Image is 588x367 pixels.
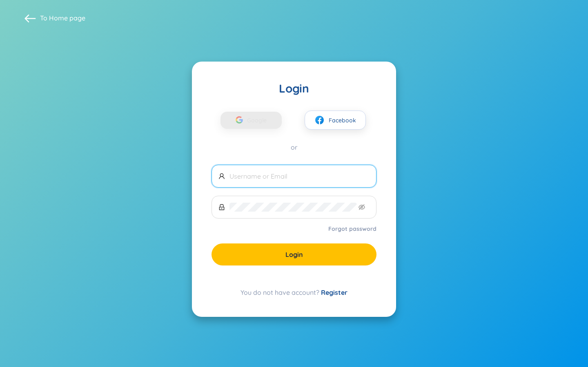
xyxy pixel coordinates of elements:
[218,204,225,210] span: lock
[359,204,365,210] span: eye-invisible
[212,287,376,297] div: You do not have account?
[314,115,325,125] img: facebook
[247,112,271,129] span: Google
[329,116,356,125] span: Facebook
[212,143,376,152] div: or
[285,250,303,259] span: Login
[212,81,376,96] div: Login
[321,288,347,296] a: Register
[218,173,225,179] span: user
[220,112,282,129] button: Google
[229,172,370,181] input: Username or Email
[40,13,85,22] span: To
[328,225,376,233] a: Forgot password
[49,14,85,22] a: Home page
[212,243,376,265] button: Login
[305,111,366,130] button: facebookFacebook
